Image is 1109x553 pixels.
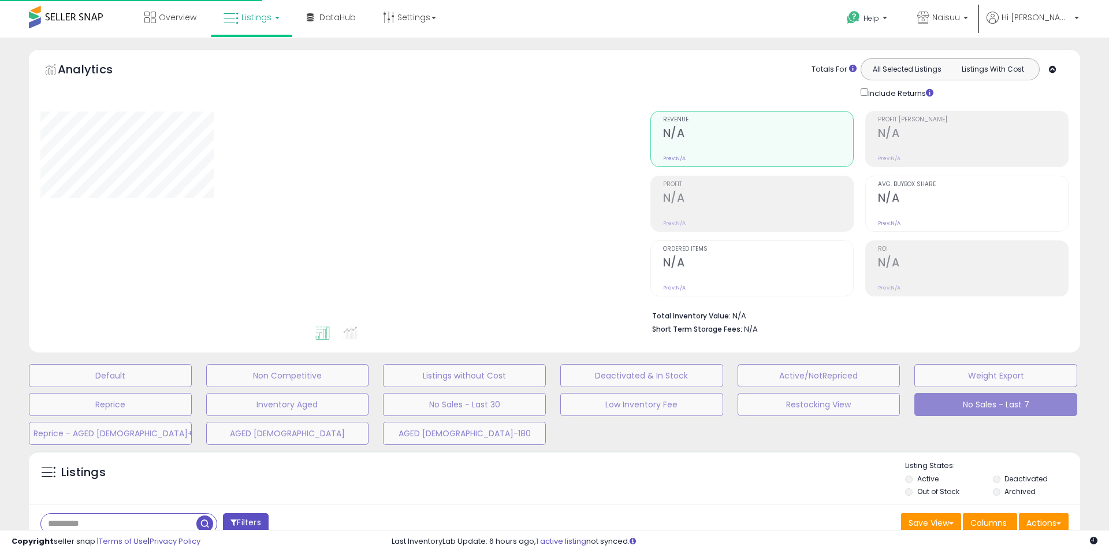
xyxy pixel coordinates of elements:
[652,308,1060,322] li: N/A
[744,324,758,335] span: N/A
[652,311,731,321] b: Total Inventory Value:
[560,364,723,387] button: Deactivated & In Stock
[878,181,1068,188] span: Avg. Buybox Share
[852,86,947,99] div: Include Returns
[663,256,853,272] h2: N/A
[932,12,960,23] span: Naisuu
[12,536,54,547] strong: Copyright
[319,12,356,23] span: DataHub
[950,62,1036,77] button: Listings With Cost
[383,422,546,445] button: AGED [DEMOGRAPHIC_DATA]-180
[663,220,686,227] small: Prev: N/A
[560,393,723,416] button: Low Inventory Fee
[987,12,1079,38] a: Hi [PERSON_NAME]
[864,13,879,23] span: Help
[159,12,196,23] span: Overview
[29,422,192,445] button: Reprice - AGED [DEMOGRAPHIC_DATA]+
[383,364,546,387] button: Listings without Cost
[58,61,135,80] h5: Analytics
[383,393,546,416] button: No Sales - Last 30
[1002,12,1071,23] span: Hi [PERSON_NAME]
[206,393,369,416] button: Inventory Aged
[878,284,900,291] small: Prev: N/A
[29,364,192,387] button: Default
[663,155,686,162] small: Prev: N/A
[914,393,1077,416] button: No Sales - Last 7
[878,117,1068,123] span: Profit [PERSON_NAME]
[878,256,1068,272] h2: N/A
[241,12,271,23] span: Listings
[878,191,1068,207] h2: N/A
[663,191,853,207] h2: N/A
[12,536,200,547] div: seller snap | |
[846,10,861,25] i: Get Help
[812,64,857,75] div: Totals For
[663,117,853,123] span: Revenue
[663,127,853,142] h2: N/A
[738,364,900,387] button: Active/NotRepriced
[663,284,686,291] small: Prev: N/A
[663,246,853,253] span: Ordered Items
[864,62,950,77] button: All Selected Listings
[878,155,900,162] small: Prev: N/A
[838,2,899,38] a: Help
[206,422,369,445] button: AGED [DEMOGRAPHIC_DATA]
[878,220,900,227] small: Prev: N/A
[29,393,192,416] button: Reprice
[914,364,1077,387] button: Weight Export
[878,127,1068,142] h2: N/A
[652,324,742,334] b: Short Term Storage Fees:
[878,246,1068,253] span: ROI
[206,364,369,387] button: Non Competitive
[738,393,900,416] button: Restocking View
[663,181,853,188] span: Profit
